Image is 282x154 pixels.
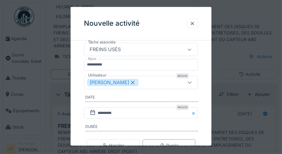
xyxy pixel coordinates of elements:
[176,73,189,79] div: Requis
[87,46,123,53] div: FREINS USÉS
[87,72,108,78] label: Utilisateur
[85,95,198,102] label: Date
[85,124,198,131] label: Durée
[87,79,138,86] div: [PERSON_NAME]
[87,56,98,62] label: Nom
[84,19,139,28] h3: Nouvelle activité
[102,142,124,149] div: Horaire
[176,104,189,110] div: Requis
[160,142,178,149] div: Durée
[87,39,117,45] label: Tâche associée
[191,107,198,119] button: Close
